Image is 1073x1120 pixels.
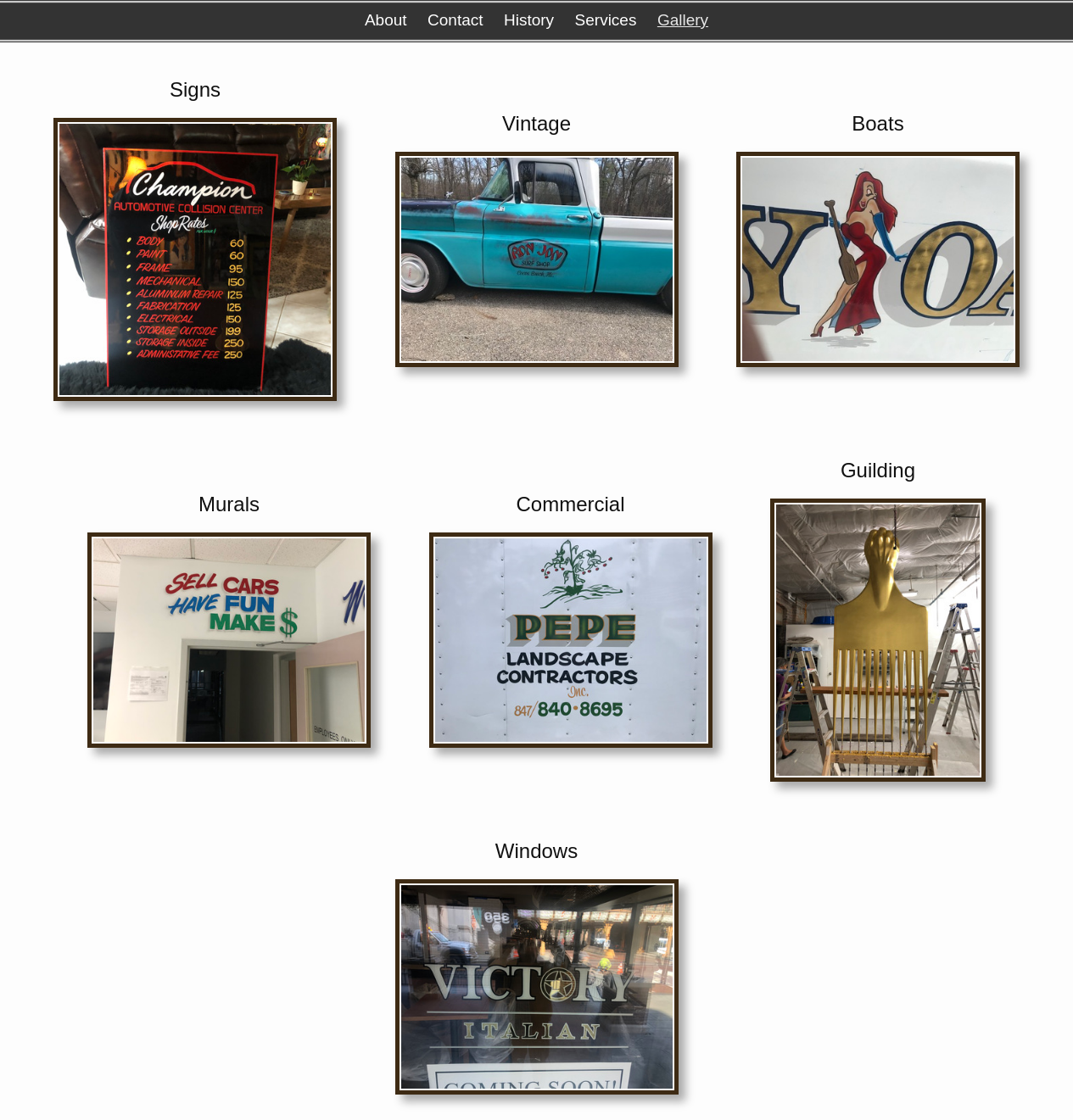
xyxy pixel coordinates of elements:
a: Commercial [516,493,624,515]
a: Signs [170,78,221,101]
a: Gallery [657,11,708,29]
img: IMG_2357.jpg [395,879,679,1095]
img: IMG_2395.jpg [429,532,713,748]
a: Guilding [841,459,915,482]
a: Boats [852,112,903,135]
a: Services [575,11,637,29]
img: IMG_1071.jpg [770,499,986,782]
a: Contact [428,11,483,29]
img: IMG_4294.jpg [53,118,337,401]
a: History [504,11,554,29]
img: IMG_3465.jpg [395,152,679,367]
a: Murals [198,493,260,515]
img: IMG_2550.jpg [736,152,1020,367]
a: Vintage [502,112,571,135]
a: About [365,11,407,29]
a: Windows [495,839,578,862]
img: IMG_3795.jpg [87,532,371,748]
